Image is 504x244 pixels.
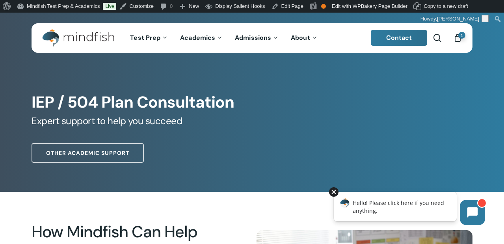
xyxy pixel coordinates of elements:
[325,186,493,233] iframe: Chatbot
[180,34,215,42] span: Academics
[32,115,472,127] h5: Expert support to help you succeed
[103,3,116,10] a: Live
[371,30,428,46] a: Contact
[235,34,271,42] span: Admissions
[291,34,310,42] span: About
[32,143,144,163] a: Other Academic Support
[453,34,462,42] a: Cart
[321,4,326,9] div: OK
[437,16,479,22] span: [PERSON_NAME]
[285,35,324,41] a: About
[174,35,229,41] a: Academics
[229,35,285,41] a: Admissions
[46,149,129,157] span: Other Academic Support
[124,35,174,41] a: Test Prep
[418,13,492,25] a: Howdy,
[124,23,324,53] nav: Main Menu
[458,32,465,39] span: 1
[32,23,472,53] header: Main Menu
[386,34,412,42] span: Contact
[32,222,226,242] h2: How Mindfish Can Help
[32,93,472,112] h1: IEP / 504 Plan Consultation
[130,34,160,42] span: Test Prep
